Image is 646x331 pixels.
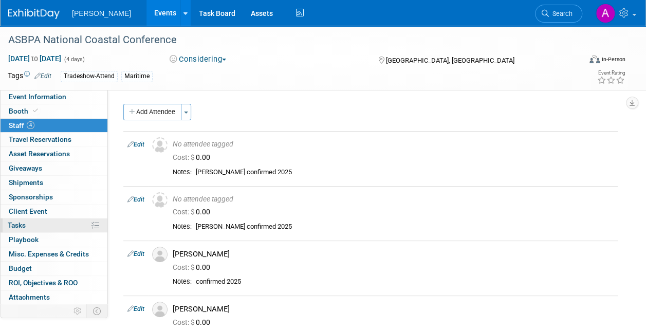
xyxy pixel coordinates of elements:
img: Unassigned-User-Icon.png [152,137,168,153]
span: Staff [9,121,34,130]
a: Misc. Expenses & Credits [1,247,107,261]
span: Attachments [9,293,50,301]
span: 0.00 [173,263,214,271]
span: 4 [27,121,34,129]
span: [GEOGRAPHIC_DATA], [GEOGRAPHIC_DATA] [386,57,514,64]
div: confirmed 2025 [196,278,614,286]
div: [PERSON_NAME] confirmed 2025 [196,168,614,177]
div: [PERSON_NAME] [173,249,614,259]
div: No attendee tagged [173,195,614,204]
span: Misc. Expenses & Credits [9,250,89,258]
span: Cost: $ [173,208,196,216]
img: Unassigned-User-Icon.png [152,192,168,208]
span: Booth [9,107,40,115]
a: Playbook [1,233,107,247]
div: Notes: [173,223,192,231]
span: Asset Reservations [9,150,70,158]
a: Edit [127,250,144,258]
div: Maritime [121,71,153,82]
a: Travel Reservations [1,133,107,146]
span: Sponsorships [9,193,53,201]
span: Budget [9,264,32,272]
a: Event Information [1,90,107,104]
span: [DATE] [DATE] [8,54,62,63]
a: Edit [127,141,144,148]
div: Event Format [536,53,625,69]
span: Client Event [9,207,47,215]
span: Cost: $ [173,263,196,271]
a: Tasks [1,218,107,232]
div: Notes: [173,278,192,286]
div: No attendee tagged [173,140,614,149]
button: Add Attendee [123,104,181,120]
a: Giveaways [1,161,107,175]
td: Tags [8,70,51,82]
a: Edit [34,72,51,80]
span: ROI, Objectives & ROO [9,279,78,287]
a: Shipments [1,176,107,190]
span: Shipments [9,178,43,187]
a: ROI, Objectives & ROO [1,276,107,290]
img: Format-Inperson.png [589,55,600,63]
div: [PERSON_NAME] confirmed 2025 [196,223,614,231]
span: 0.00 [173,318,214,326]
img: ExhibitDay [8,9,60,19]
td: Toggle Event Tabs [87,304,108,318]
span: Playbook [9,235,39,244]
span: Cost: $ [173,318,196,326]
div: Tradeshow-Attend [61,71,118,82]
span: to [30,54,40,63]
a: Attachments [1,290,107,304]
i: Booth reservation complete [33,108,38,114]
span: Tasks [8,221,26,229]
span: Giveaways [9,164,42,172]
a: Asset Reservations [1,147,107,161]
span: Event Information [9,93,66,101]
a: Booth [1,104,107,118]
button: Considering [166,54,230,65]
img: Amy Reese [596,4,615,23]
td: Personalize Event Tab Strip [69,304,87,318]
div: Notes: [173,168,192,176]
span: 0.00 [173,208,214,216]
div: Event Rating [597,70,625,76]
a: Staff4 [1,119,107,133]
a: Sponsorships [1,190,107,204]
span: Search [549,10,573,17]
span: Cost: $ [173,153,196,161]
a: Budget [1,262,107,275]
span: 0.00 [173,153,214,161]
a: Search [535,5,582,23]
span: (4 days) [63,56,85,63]
a: Edit [127,196,144,203]
div: ASBPA National Coastal Conference [5,31,573,49]
img: Associate-Profile-5.png [152,302,168,317]
span: [PERSON_NAME] [72,9,131,17]
div: [PERSON_NAME] [173,304,614,314]
a: Client Event [1,205,107,218]
a: Edit [127,305,144,312]
div: In-Person [601,56,625,63]
img: Associate-Profile-5.png [152,247,168,262]
span: Travel Reservations [9,135,71,143]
